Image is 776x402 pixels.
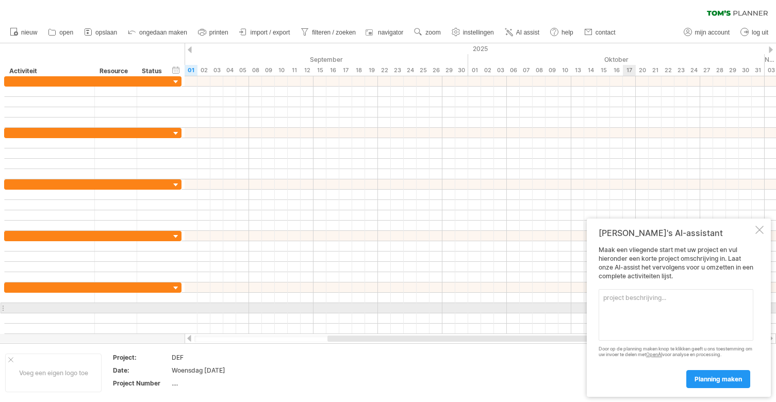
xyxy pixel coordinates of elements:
a: OpenAI [646,351,662,357]
div: dinsdag, 14 Oktober 2025 [584,65,597,76]
div: Activiteit [9,66,89,76]
a: planning maken [686,370,750,388]
div: vrijdag, 24 Oktober 2025 [687,65,700,76]
div: DEF [172,353,258,362]
div: woensdag, 22 Oktober 2025 [662,65,674,76]
div: Date: [113,366,170,375]
a: instellingen [449,26,497,39]
div: dinsdag, 2 September 2025 [197,65,210,76]
div: woensdag, 10 September 2025 [275,65,288,76]
div: woensdag, 3 September 2025 [210,65,223,76]
div: Project Number [113,379,170,388]
div: Door op de planning maken knop te klikken geeft u ons toestemming om uw invoer te delen met voor ... [599,346,753,358]
a: contact [582,26,619,39]
div: woensdag, 17 September 2025 [339,65,352,76]
div: woensdag, 1 Oktober 2025 [468,65,481,76]
div: dinsdag, 23 September 2025 [391,65,404,76]
a: help [548,26,576,39]
div: vrijdag, 26 September 2025 [430,65,442,76]
a: log uit [738,26,771,39]
div: maandag, 8 September 2025 [249,65,262,76]
a: mijn account [681,26,733,39]
a: navigator [364,26,406,39]
span: opslaan [95,29,117,36]
div: donderdag, 30 Oktober 2025 [739,65,752,76]
div: dinsdag, 30 September 2025 [455,65,468,76]
div: woensdag, 24 September 2025 [404,65,417,76]
div: donderdag, 9 Oktober 2025 [546,65,558,76]
a: filteren / zoeken [298,26,359,39]
div: maandag, 6 Oktober 2025 [507,65,520,76]
div: Resource [100,66,131,76]
div: maandag, 27 Oktober 2025 [700,65,713,76]
span: log uit [752,29,768,36]
div: donderdag, 16 Oktober 2025 [610,65,623,76]
div: Oktober 2025 [468,54,765,65]
div: donderdag, 11 September 2025 [288,65,301,76]
span: AI assist [516,29,539,36]
div: vrijdag, 5 September 2025 [236,65,249,76]
div: donderdag, 23 Oktober 2025 [674,65,687,76]
div: September 2025 [185,54,468,65]
div: vrijdag, 31 Oktober 2025 [752,65,765,76]
div: vrijdag, 10 Oktober 2025 [558,65,571,76]
div: donderdag, 4 September 2025 [223,65,236,76]
div: Maak een vliegende start met uw project en vul hieronder een korte project omschrijving in. Laat ... [599,246,753,388]
div: .... [172,379,258,388]
a: import / export [237,26,293,39]
div: donderdag, 2 Oktober 2025 [481,65,494,76]
div: donderdag, 25 September 2025 [417,65,430,76]
div: vrijdag, 19 September 2025 [365,65,378,76]
span: instellingen [463,29,494,36]
div: dinsdag, 9 September 2025 [262,65,275,76]
a: open [45,26,76,39]
span: navigator [378,29,403,36]
div: vrijdag, 3 Oktober 2025 [494,65,507,76]
span: contact [596,29,616,36]
div: [PERSON_NAME]'s AI-assistant [599,228,753,238]
div: Status [142,66,164,76]
div: vrijdag, 12 September 2025 [301,65,313,76]
a: zoom [411,26,443,39]
div: maandag, 15 September 2025 [313,65,326,76]
span: help [562,29,573,36]
div: woensdag, 15 Oktober 2025 [597,65,610,76]
div: maandag, 22 September 2025 [378,65,391,76]
div: maandag, 20 Oktober 2025 [636,65,649,76]
div: maandag, 13 Oktober 2025 [571,65,584,76]
div: dinsdag, 16 September 2025 [326,65,339,76]
div: dinsdag, 21 Oktober 2025 [649,65,662,76]
span: nieuw [21,29,37,36]
div: Voeg een eigen logo toe [5,354,102,392]
a: opslaan [81,26,120,39]
span: mijn account [695,29,730,36]
div: dinsdag, 7 Oktober 2025 [520,65,533,76]
a: printen [195,26,232,39]
a: ongedaan maken [125,26,190,39]
div: woensdag, 29 Oktober 2025 [726,65,739,76]
span: import / export [251,29,290,36]
span: zoom [425,29,440,36]
span: open [59,29,73,36]
div: maandag, 29 September 2025 [442,65,455,76]
span: planning maken [695,375,742,383]
div: dinsdag, 28 Oktober 2025 [713,65,726,76]
div: Woensdag [DATE] [172,366,258,375]
div: maandag, 1 September 2025 [185,65,197,76]
div: vrijdag, 17 Oktober 2025 [623,65,636,76]
div: Project: [113,353,170,362]
span: printen [209,29,228,36]
div: woensdag, 8 Oktober 2025 [533,65,546,76]
span: filteren / zoeken [312,29,356,36]
a: nieuw [7,26,40,39]
div: donderdag, 18 September 2025 [352,65,365,76]
span: ongedaan maken [139,29,187,36]
a: AI assist [502,26,542,39]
